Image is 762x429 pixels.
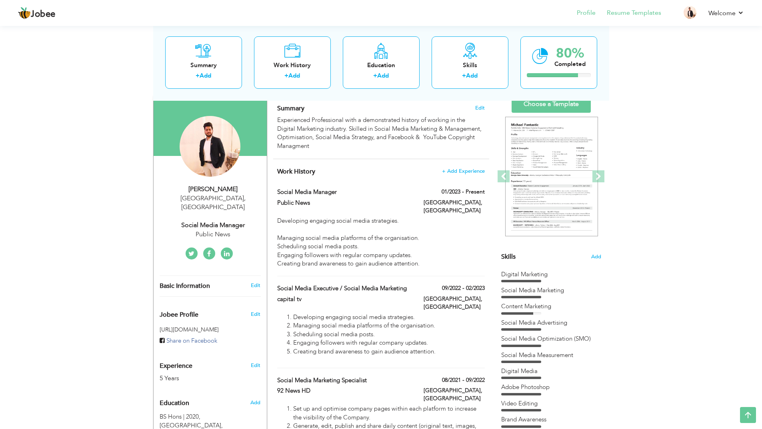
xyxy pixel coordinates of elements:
a: Welcome [708,8,744,18]
span: Experience [160,363,192,370]
div: Public News [160,230,267,239]
div: Adobe Photoshop [501,383,601,391]
label: capital tv [277,295,412,303]
span: Summary [277,104,304,113]
li: Scheduling social media posts. [293,330,484,339]
div: Skills [438,61,502,69]
div: 5 Years [160,374,242,383]
li: Developing engaging social media strategies. [293,313,484,321]
div: Social Media Optimization (SMO) [501,335,601,343]
h5: [URL][DOMAIN_NAME] [160,327,261,333]
label: Social Media Marketing Specialist [277,376,412,385]
label: + [196,72,200,80]
label: 92 News HD [277,387,412,395]
span: Jobee Profile [160,311,198,319]
div: Digital Marketing [501,270,601,279]
a: Add [377,72,389,80]
a: Add [200,72,211,80]
label: Social Media Manager [277,188,412,196]
span: Basic Information [160,283,210,290]
img: Naqeeb UR Rehman [180,116,240,177]
div: Experienced Professional with a demonstrated history of working in the Digital Marketing industry... [277,116,484,150]
a: Edit [251,282,260,289]
span: Jobee [31,10,56,19]
li: Set up and optimise company pages within each platform to increase the visibility of the Company. [293,405,484,422]
img: jobee.io [18,7,31,20]
span: + Add Experience [442,168,485,174]
a: Choose a Template [512,96,591,113]
span: Skills [501,252,516,261]
div: Content Marketing [501,302,601,311]
a: Add [466,72,478,80]
span: Edit [251,311,260,318]
label: Social Media Executive / Social Media Marketing [277,284,412,293]
span: BS Hons, University of Lahore, 2020 [160,413,200,421]
div: Social Media Marketing [501,286,601,295]
span: Work History [277,167,315,176]
label: [GEOGRAPHIC_DATA], [GEOGRAPHIC_DATA] [424,199,485,215]
div: Education [349,61,413,69]
div: Summary [172,61,236,69]
label: + [462,72,466,80]
img: Profile Img [684,6,696,19]
div: Brand Awareness [501,415,601,424]
a: Jobee [18,7,56,20]
div: Video Editing [501,399,601,408]
div: Social Media Advertising [501,319,601,327]
label: 08/2021 - 09/2022 [442,376,485,384]
label: Public News [277,199,412,207]
div: Social Media Measurement [501,351,601,359]
li: Managing social media platforms of the organisation. [293,321,484,330]
div: [GEOGRAPHIC_DATA] [GEOGRAPHIC_DATA] [160,194,267,212]
label: [GEOGRAPHIC_DATA], [GEOGRAPHIC_DATA] [424,387,485,403]
span: Add [250,399,260,406]
span: Education [160,400,189,407]
li: Engaging followers with regular company updates. [293,339,484,347]
a: Edit [251,362,260,369]
span: Edit [475,105,485,111]
div: [PERSON_NAME] [160,185,267,194]
label: 09/2022 - 02/2023 [442,284,485,292]
h4: This helps to show the companies you have worked for. [277,168,484,176]
span: Share on Facebook [166,337,217,345]
li: Creating brand awareness to gain audience attention. [293,347,484,356]
span: , [244,194,246,203]
label: + [284,72,288,80]
label: [GEOGRAPHIC_DATA], [GEOGRAPHIC_DATA] [424,295,485,311]
a: Add [288,72,300,80]
span: Add [591,253,601,261]
div: Enhance your career by creating a custom URL for your Jobee public profile. [154,303,267,323]
div: Developing engaging social media strategies. Managing social media platforms of the organisation.... [277,217,484,268]
label: 01/2023 - Present [442,188,485,196]
div: 80% [554,46,586,60]
label: + [373,72,377,80]
div: Completed [554,60,586,68]
a: Resume Templates [607,8,661,18]
div: Social Media Manager [160,221,267,230]
div: Digital Media [501,367,601,375]
a: Profile [577,8,596,18]
h4: Adding a summary is a quick and easy way to highlight your experience and interests. [277,104,484,112]
div: Work History [260,61,324,69]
